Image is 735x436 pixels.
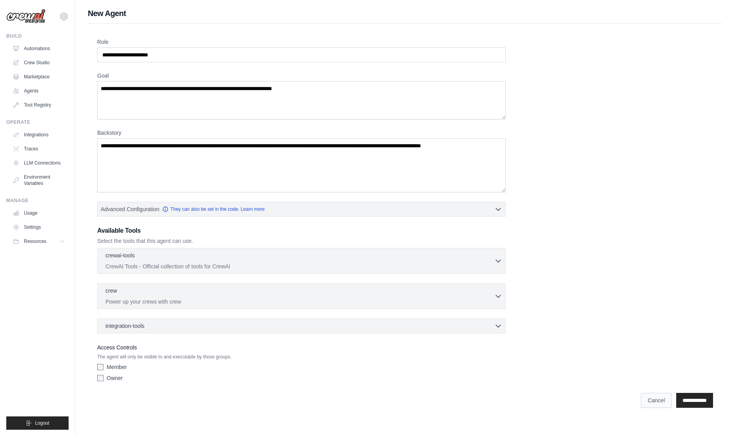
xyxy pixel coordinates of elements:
button: Logout [6,416,69,430]
a: Cancel [641,393,671,408]
img: Logo [6,9,45,24]
p: CrewAI Tools - Official collection of tools for CrewAI [105,262,494,270]
span: Logout [35,420,49,426]
h3: Available Tools [97,226,506,235]
label: Backstory [97,129,506,137]
a: Tool Registry [9,99,69,111]
a: Integrations [9,128,69,141]
div: Build [6,33,69,39]
a: Automations [9,42,69,55]
button: crew Power up your crews with crew [101,287,502,306]
label: Access Controls [97,343,506,352]
label: Owner [107,374,123,382]
label: Role [97,38,506,46]
span: Advanced Configuration [101,205,159,213]
a: They can also be set in the code. Learn more [162,206,265,212]
div: Operate [6,119,69,125]
a: Settings [9,221,69,233]
button: Advanced Configuration They can also be set in the code. Learn more [98,202,505,216]
a: Agents [9,85,69,97]
span: Resources [24,238,46,244]
p: Select the tools that this agent can use. [97,237,506,245]
h1: New Agent [88,8,722,19]
p: The agent will only be visible to and executable by those groups. [97,354,506,360]
p: crewai-tools [105,251,135,259]
button: Resources [9,235,69,248]
a: Marketplace [9,71,69,83]
a: Crew Studio [9,56,69,69]
button: crewai-tools CrewAI Tools - Official collection of tools for CrewAI [101,251,502,270]
span: integration-tools [105,322,145,330]
label: Member [107,363,127,371]
label: Goal [97,72,506,80]
a: Traces [9,143,69,155]
p: crew [105,287,117,295]
a: LLM Connections [9,157,69,169]
p: Power up your crews with crew [105,298,494,306]
button: integration-tools [101,322,502,330]
a: Usage [9,207,69,219]
div: Manage [6,197,69,204]
a: Environment Variables [9,171,69,190]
